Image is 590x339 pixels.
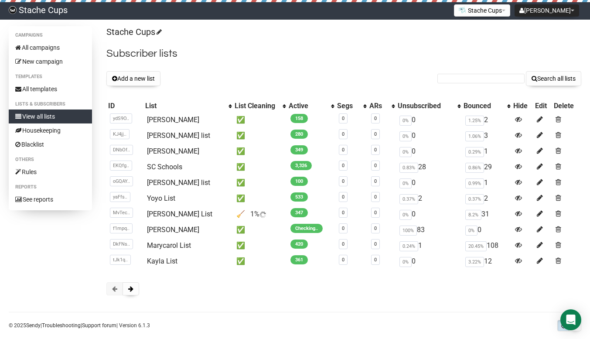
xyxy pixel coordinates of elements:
td: 83 [396,222,462,238]
span: 0.24% [399,241,418,251]
td: ✅ [233,128,287,144]
td: 0 [462,222,511,238]
td: ✅ [233,191,287,206]
span: 0% [399,210,412,220]
a: 0 [374,210,377,216]
span: 20.45% [465,241,487,251]
td: 0 [396,206,462,222]
span: yaFfs.. [110,192,130,202]
span: 1.06% [465,131,484,141]
a: New campaign [9,55,92,68]
td: 0 [396,112,462,128]
td: ✅ [233,175,287,191]
span: 0.37% [465,194,484,204]
th: Segs: No sort applied, activate to apply an ascending sort [335,100,368,112]
td: 0 [396,175,462,191]
a: All templates [9,82,92,96]
p: © 2025 | | | Version 6.1.3 [9,321,150,330]
th: Unsubscribed: No sort applied, activate to apply an ascending sort [396,100,462,112]
td: 0 [396,144,462,159]
td: ✅ [233,222,287,238]
td: 12 [462,253,511,269]
li: Lists & subscribers [9,99,92,110]
a: 0 [342,194,344,200]
span: 0.83% [399,163,418,173]
div: Open Intercom Messenger [560,309,581,330]
span: 280 [290,130,308,139]
span: 0.29% [465,147,484,157]
a: Marycarol List [147,241,191,250]
span: MvTec.. [110,208,133,218]
a: 0 [374,194,377,200]
span: DNbOf.. [110,145,133,155]
span: f1mpq.. [110,223,133,233]
td: 3 [462,128,511,144]
a: 0 [342,178,344,184]
td: 108 [462,238,511,253]
button: Add a new list [106,71,160,86]
a: [PERSON_NAME] List [147,210,212,218]
td: ✅ [233,144,287,159]
a: 0 [342,257,344,263]
a: 0 [374,163,377,168]
a: Yoyo List [147,194,175,202]
a: Housekeeping [9,123,92,137]
td: 1 [396,238,462,253]
a: 0 [342,116,344,121]
a: Kayla List [147,257,177,265]
li: Templates [9,72,92,82]
li: Campaigns [9,30,92,41]
button: Stache Cups [454,4,510,17]
div: Delete [554,102,580,110]
img: loader.gif [259,211,266,218]
a: 0 [374,131,377,137]
th: List Cleaning: No sort applied, activate to apply an ascending sort [233,100,287,112]
a: SC Schools [147,163,182,171]
span: 0% [399,116,412,126]
span: 0% [399,257,412,267]
td: 2 [462,191,511,206]
a: Sendy [26,322,41,329]
button: Search all lists [526,71,581,86]
span: DkFNs.. [110,239,133,249]
a: [PERSON_NAME] list [147,178,210,187]
a: All campaigns [9,41,92,55]
a: [PERSON_NAME] [147,147,199,155]
img: 8653db3730727d876aa9d6134506b5c0 [9,6,17,14]
td: 2 [396,191,462,206]
span: 349 [290,145,308,154]
div: List Cleaning [235,102,278,110]
div: Unsubscribed [398,102,454,110]
span: 158 [290,114,308,123]
span: 100 [290,177,308,186]
a: 0 [374,147,377,153]
div: Hide [513,102,532,110]
a: View all lists [9,110,92,123]
li: Others [9,154,92,165]
span: ydS9O.. [110,113,132,123]
span: Checking.. [290,224,323,233]
span: 0.99% [465,178,484,188]
h2: Subscriber lists [106,46,581,62]
td: 31 [462,206,511,222]
a: [PERSON_NAME] list [147,131,210,140]
th: Bounced: No sort applied, activate to apply an ascending sort [462,100,511,112]
th: List: No sort applied, activate to apply an ascending sort [143,100,232,112]
td: 0 [396,253,462,269]
a: 0 [374,257,377,263]
td: 28 [396,159,462,175]
span: oGQAY.. [110,176,133,186]
span: EKQfg.. [110,161,132,171]
span: 533 [290,192,308,202]
a: 0 [374,116,377,121]
td: ✅ [233,253,287,269]
a: 0 [342,131,344,137]
th: ID: No sort applied, sorting is disabled [106,100,143,112]
div: Active [289,102,327,110]
td: ✅ [233,159,287,175]
span: 8.2% [465,210,481,220]
th: Delete: No sort applied, sorting is disabled [552,100,581,112]
a: 0 [342,210,344,216]
div: ID [108,102,142,110]
span: 0% [399,131,412,141]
